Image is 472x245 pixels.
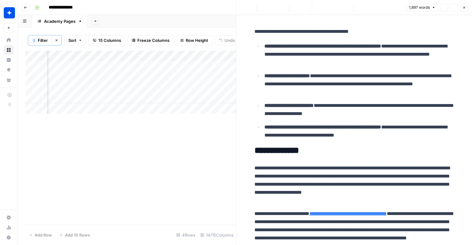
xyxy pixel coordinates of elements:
[198,230,236,240] div: 14/15 Columns
[186,37,208,43] span: Row Height
[4,35,14,45] a: Home
[215,35,239,45] button: Undo
[68,37,76,43] span: Sort
[35,232,52,238] span: Add Row
[4,5,14,21] button: Workspace: Wiz
[137,37,170,43] span: Freeze Columns
[174,230,198,240] div: 4 Rows
[44,18,76,24] div: Academy Pages
[38,37,48,43] span: Filter
[98,37,121,43] span: 15 Columns
[406,3,438,12] button: 1,897 words
[25,230,56,240] button: Add Row
[4,7,15,18] img: Wiz Logo
[4,75,14,85] a: Your Data
[56,230,94,240] button: Add 10 Rows
[4,222,14,232] a: Usage
[224,37,235,43] span: Undo
[128,35,174,45] button: Freeze Columns
[4,55,14,65] a: Insights
[4,232,14,242] button: Help + Support
[33,38,35,43] span: 1
[28,35,52,45] button: 1Filter
[176,35,212,45] button: Row Height
[4,45,14,55] a: Browse
[89,35,125,45] button: 15 Columns
[32,38,36,43] div: 1
[32,15,88,27] a: Academy Pages
[64,35,86,45] button: Sort
[409,5,430,10] span: 1,897 words
[4,212,14,222] a: Settings
[4,65,14,75] a: Opportunities
[65,232,90,238] span: Add 10 Rows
